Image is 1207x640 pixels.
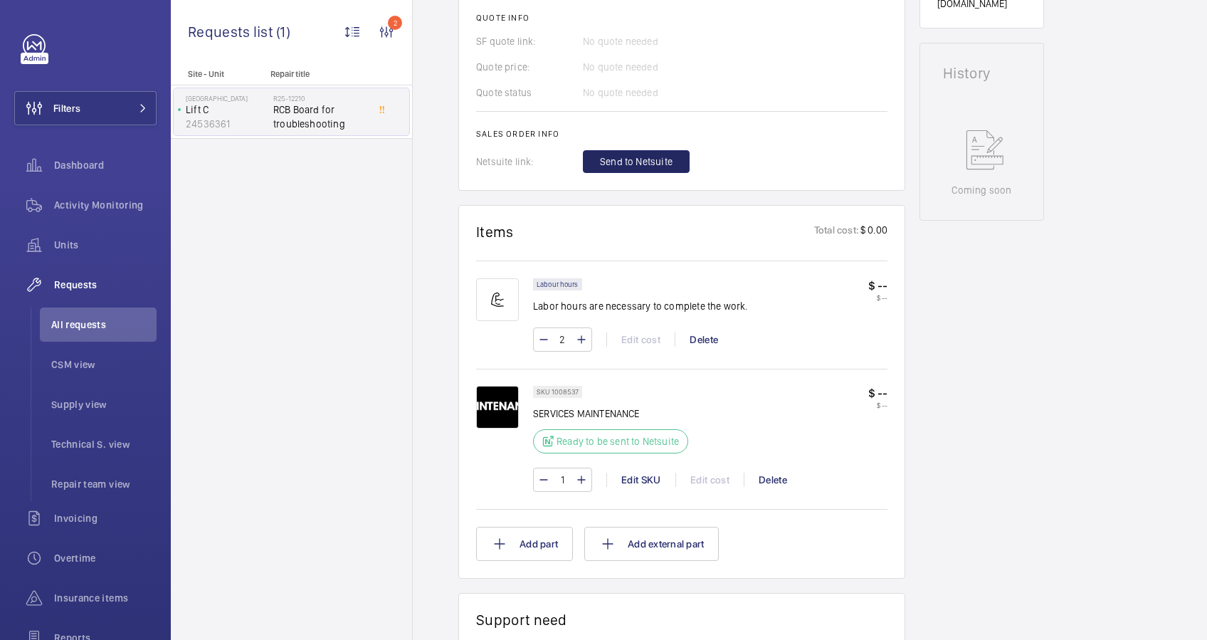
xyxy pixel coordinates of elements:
[51,318,157,332] span: All requests
[54,278,157,292] span: Requests
[476,278,519,321] img: muscle-sm.svg
[54,591,157,605] span: Insurance items
[868,278,887,293] p: $ --
[186,94,268,103] p: [GEOGRAPHIC_DATA]
[868,293,887,302] p: $ --
[51,437,157,451] span: Technical S. view
[868,401,887,409] p: $ --
[476,129,887,139] h2: Sales order info
[557,434,679,448] p: Ready to be sent to Netsuite
[54,238,157,252] span: Units
[600,154,673,169] span: Send to Netsuite
[537,282,579,287] p: Labour hours
[476,386,519,429] img: Km33JILPo7XhB1uRwyyWT09Ug4rK46SSHHPdKXWmjl7lqZFy.png
[54,198,157,212] span: Activity Monitoring
[273,103,367,131] span: RCB Board for troubleshooting
[533,406,697,421] p: SERVICES MAINTENANCE
[533,299,748,313] p: Labor hours are necessary to complete the work.
[51,477,157,491] span: Repair team view
[54,158,157,172] span: Dashboard
[476,527,573,561] button: Add part
[51,397,157,411] span: Supply view
[943,66,1021,80] h1: History
[476,611,567,629] h1: Support need
[51,357,157,372] span: CSM view
[868,386,887,401] p: $ --
[273,94,367,103] h2: R25-12210
[53,101,80,115] span: Filters
[186,117,268,131] p: 24536361
[584,527,719,561] button: Add external part
[476,223,514,241] h1: Items
[744,473,801,487] div: Delete
[583,150,690,173] button: Send to Netsuite
[675,332,732,347] div: Delete
[14,91,157,125] button: Filters
[476,13,887,23] h2: Quote info
[814,223,859,241] p: Total cost:
[537,389,579,394] p: SKU 1008537
[952,183,1011,197] p: Coming soon
[606,473,675,487] div: Edit SKU
[270,69,364,79] p: Repair title
[188,23,276,41] span: Requests list
[171,69,265,79] p: Site - Unit
[54,511,157,525] span: Invoicing
[54,551,157,565] span: Overtime
[859,223,887,241] p: $ 0.00
[186,103,268,117] p: Lift C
